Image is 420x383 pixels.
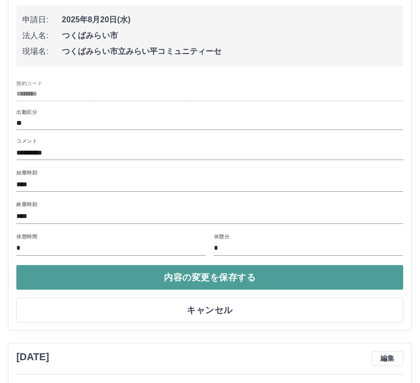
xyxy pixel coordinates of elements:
button: 編集 [372,351,404,366]
label: 休憩分 [214,232,230,240]
span: 申請日: [22,14,62,26]
span: 2025年8月20日(水) [62,14,398,26]
h3: [DATE] [16,351,49,363]
span: 現場名: [22,46,62,57]
span: つくばみらい市立みらい平コミュニティーセ [62,46,398,57]
button: キャンセル [16,298,404,323]
button: 内容の変更を保存する [16,265,404,290]
label: 休憩時間 [16,232,37,240]
label: 終業時刻 [16,201,37,208]
span: つくばみらい市 [62,30,398,42]
label: コメント [16,137,37,145]
span: 法人名: [22,30,62,42]
label: 出勤区分 [16,109,37,116]
label: 始業時刻 [16,169,37,176]
label: 契約コード [16,79,43,87]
